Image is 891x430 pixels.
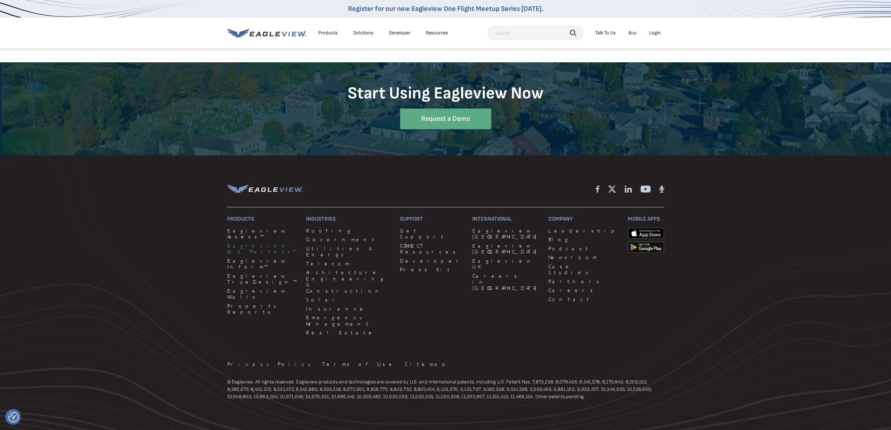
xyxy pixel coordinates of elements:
input: Search [488,26,583,40]
a: Government [306,236,391,243]
a: Real Estate [306,330,391,336]
a: Contact [548,296,619,303]
div: Talk To Us [595,30,616,36]
a: Developer [389,30,410,36]
a: Partners [548,278,619,285]
a: Newsroom [548,254,619,261]
img: Revisit consent button [8,412,19,422]
h3: Products [227,216,298,222]
img: apple-app-store.png [628,228,664,239]
a: Emergency Management [306,314,391,327]
h3: Support [400,216,464,222]
div: Resources [426,30,448,36]
a: Podcast [548,245,619,252]
a: Property Reports [227,303,298,315]
a: Telecom [306,261,391,267]
a: Eagleview Walls [227,288,298,300]
a: Buy [628,30,636,36]
a: Case Studies [548,263,619,276]
h3: Start Using Eagleview Now [314,83,577,104]
a: Privacy Policy [227,361,314,367]
h3: Mobile Apps [628,216,664,222]
a: Developer [400,258,464,264]
h3: Company [548,216,619,222]
a: CONNECT Resources [400,243,464,255]
a: Leadership [548,228,619,234]
a: Utilities & Energy [306,245,391,258]
a: Roofing [306,228,391,234]
a: Eagleview Assess™ [227,228,298,240]
div: Solutions [353,30,374,36]
a: Press Kit [400,266,464,273]
a: Sitemap [405,361,450,367]
div: Login [649,30,661,36]
a: Register for our new Eagleview One Flight Meetup Series [DATE]. [348,5,543,13]
a: Eagleview [GEOGRAPHIC_DATA] [472,243,540,255]
a: Architecture, Engineering & Construction [306,269,391,294]
a: Solar [306,297,391,303]
a: Eagleview TrueDesign™ [227,273,298,285]
div: Products [318,30,338,36]
button: Consent Preferences [8,412,19,422]
h3: International [472,216,540,222]
a: Eagleview UK [472,258,540,270]
a: Careers in [GEOGRAPHIC_DATA] [472,273,540,291]
a: Request a Demo [400,109,491,129]
p: © Eagleview. All rights reserved. Eagleview products and technologies are covered by U.S. and int... [227,378,664,400]
a: Insurance [306,306,391,312]
a: Eagleview Bid Perfect™ [227,243,298,255]
a: Terms of Use [322,361,396,367]
a: Get Support [400,228,464,240]
img: google-play-store_b9643a.png [628,242,664,253]
h3: Industries [306,216,391,222]
a: Eagleview [GEOGRAPHIC_DATA] [472,228,540,240]
a: Blog [548,236,619,243]
a: Eagleview Inform™ [227,258,298,270]
a: Careers [548,287,619,293]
